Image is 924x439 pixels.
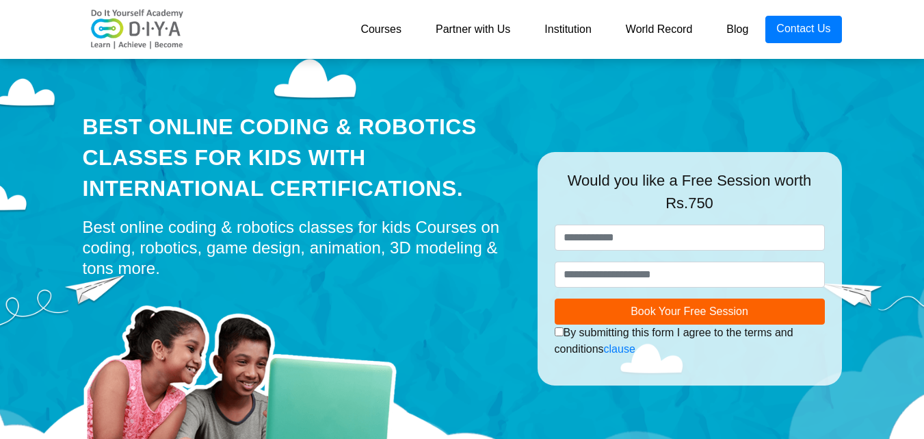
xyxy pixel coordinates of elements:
a: Contact Us [765,16,841,43]
a: clause [604,343,635,355]
img: logo-v2.png [83,9,192,50]
div: Best online coding & robotics classes for kids Courses on coding, robotics, game design, animatio... [83,217,517,279]
a: Institution [527,16,608,43]
div: Would you like a Free Session worth Rs.750 [555,169,825,225]
a: Blog [709,16,765,43]
div: By submitting this form I agree to the terms and conditions [555,325,825,358]
a: Courses [343,16,419,43]
div: Best Online Coding & Robotics Classes for kids with International Certifications. [83,112,517,203]
button: Book Your Free Session [555,299,825,325]
a: World Record [609,16,710,43]
span: Book Your Free Session [631,305,748,317]
a: Partner with Us [419,16,527,43]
